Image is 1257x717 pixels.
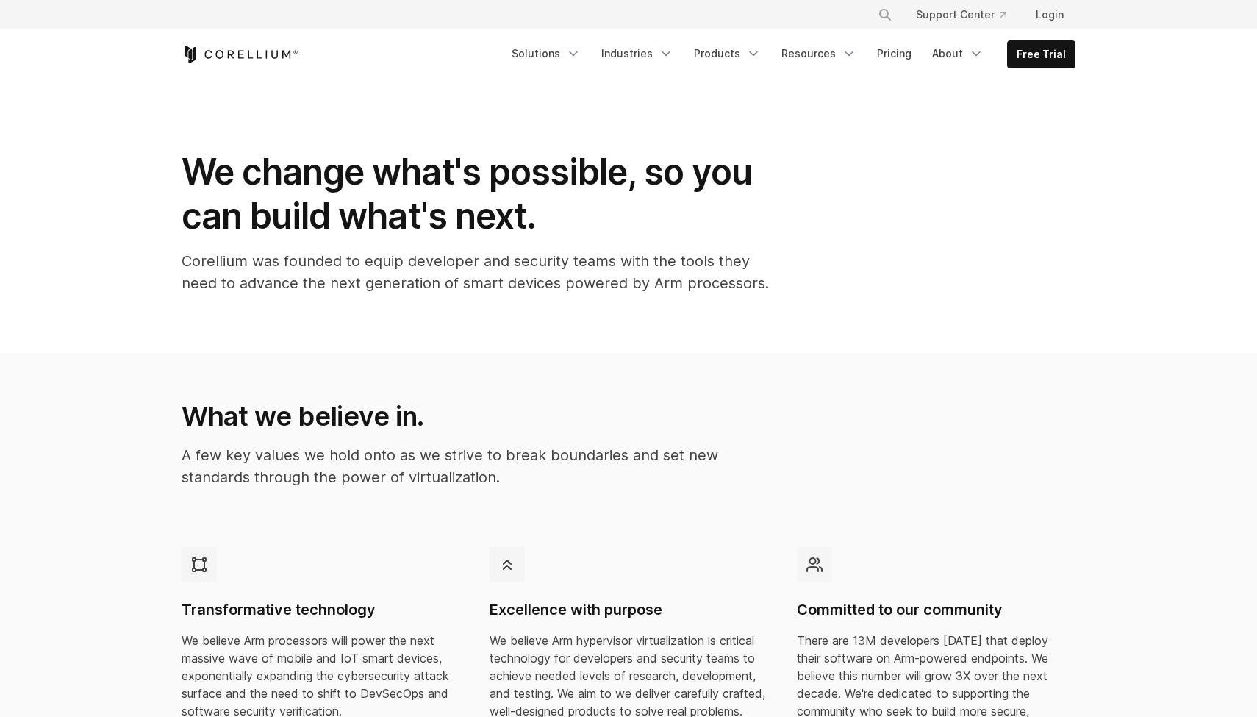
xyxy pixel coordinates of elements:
[503,40,590,67] a: Solutions
[904,1,1018,28] a: Support Center
[872,1,898,28] button: Search
[182,150,770,238] h1: We change what's possible, so you can build what's next.
[490,600,768,620] h4: Excellence with purpose
[685,40,770,67] a: Products
[182,600,460,620] h4: Transformative technology
[1008,41,1075,68] a: Free Trial
[868,40,920,67] a: Pricing
[1024,1,1075,28] a: Login
[797,600,1075,620] h4: Committed to our community
[503,40,1075,68] div: Navigation Menu
[182,444,767,488] p: A few key values we hold onto as we strive to break boundaries and set new standards through the ...
[860,1,1075,28] div: Navigation Menu
[182,46,298,63] a: Corellium Home
[773,40,865,67] a: Resources
[923,40,992,67] a: About
[182,250,770,294] p: Corellium was founded to equip developer and security teams with the tools they need to advance t...
[592,40,682,67] a: Industries
[182,400,767,432] h2: What we believe in.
